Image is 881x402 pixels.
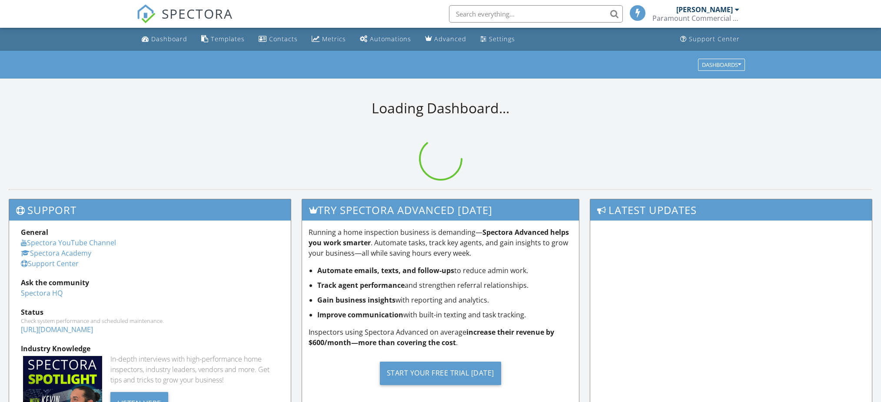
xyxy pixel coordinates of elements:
[136,4,156,23] img: The Best Home Inspection Software - Spectora
[21,307,279,317] div: Status
[309,227,572,258] p: Running a home inspection business is demanding— . Automate tasks, track key agents, and gain ins...
[380,362,501,385] div: Start Your Free Trial [DATE]
[317,310,403,320] strong: Improve communication
[198,31,248,47] a: Templates
[309,327,554,347] strong: increase their revenue by $600/month—more than covering the cost
[21,248,91,258] a: Spectora Academy
[255,31,301,47] a: Contacts
[211,35,245,43] div: Templates
[110,354,279,385] div: In-depth interviews with high-performance home inspectors, industry leaders, vendors and more. Ge...
[689,35,740,43] div: Support Center
[317,280,572,290] li: and strengthen referral relationships.
[317,265,572,276] li: to reduce admin work.
[489,35,515,43] div: Settings
[21,259,79,268] a: Support Center
[370,35,411,43] div: Automations
[151,35,187,43] div: Dashboard
[162,4,233,23] span: SPECTORA
[317,280,405,290] strong: Track agent performance
[698,59,745,71] button: Dashboards
[434,35,466,43] div: Advanced
[590,199,872,221] h3: Latest Updates
[308,31,349,47] a: Metrics
[138,31,191,47] a: Dashboard
[21,238,116,247] a: Spectora YouTube Channel
[21,227,48,237] strong: General
[422,31,470,47] a: Advanced
[449,5,623,23] input: Search everything...
[21,325,93,334] a: [URL][DOMAIN_NAME]
[309,355,572,392] a: Start Your Free Trial [DATE]
[309,327,572,348] p: Inspectors using Spectora Advanced on average .
[317,295,396,305] strong: Gain business insights
[322,35,346,43] div: Metrics
[302,199,578,221] h3: Try spectora advanced [DATE]
[317,266,454,275] strong: Automate emails, texts, and follow-ups
[21,317,279,324] div: Check system performance and scheduled maintenance.
[477,31,519,47] a: Settings
[317,295,572,305] li: with reporting and analytics.
[356,31,415,47] a: Automations (Basic)
[702,62,741,68] div: Dashboards
[269,35,298,43] div: Contacts
[21,277,279,288] div: Ask the community
[21,288,63,298] a: Spectora HQ
[136,12,233,30] a: SPECTORA
[677,31,743,47] a: Support Center
[21,343,279,354] div: Industry Knowledge
[317,310,572,320] li: with built-in texting and task tracking.
[309,227,569,247] strong: Spectora Advanced helps you work smarter
[652,14,739,23] div: Paramount Commercial Property Inspections LLC
[9,199,291,221] h3: Support
[676,5,733,14] div: [PERSON_NAME]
